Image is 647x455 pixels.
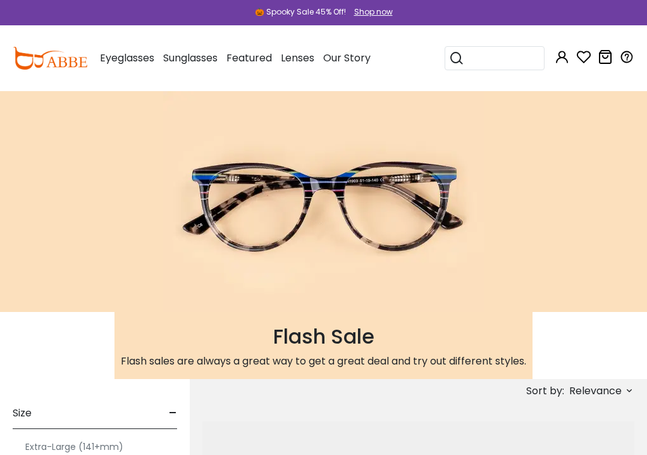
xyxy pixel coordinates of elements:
[163,90,484,312] img: flash sale
[169,398,177,428] span: -
[569,380,622,402] span: Relevance
[13,398,32,428] span: Size
[348,6,393,17] a: Shop now
[323,51,371,65] span: Our Story
[526,383,564,398] span: Sort by:
[163,51,218,65] span: Sunglasses
[226,51,272,65] span: Featured
[100,51,154,65] span: Eyeglasses
[255,6,346,18] div: 🎃 Spooky Sale 45% Off!
[25,439,123,454] label: Extra-Large (141+mm)
[121,354,526,369] p: Flash sales are always a great way to get a great deal and try out different styles.
[121,325,526,349] h2: Flash Sale
[281,51,314,65] span: Lenses
[13,47,87,70] img: abbeglasses.com
[354,6,393,18] div: Shop now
